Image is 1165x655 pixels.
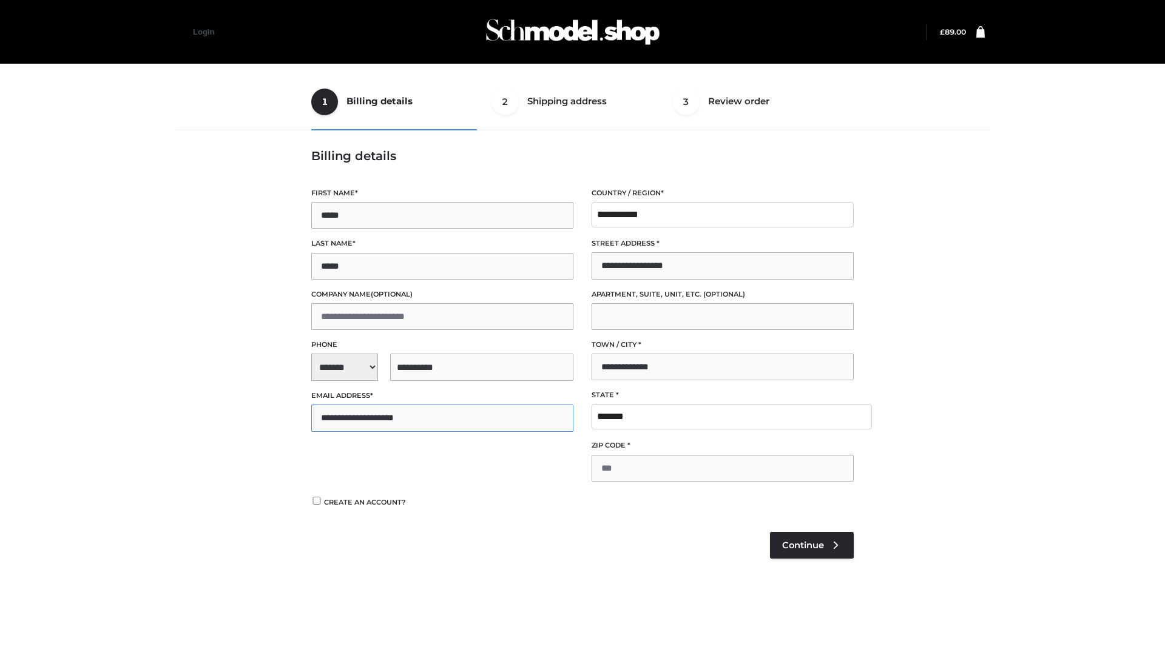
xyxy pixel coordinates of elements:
a: Continue [770,532,854,559]
img: Schmodel Admin 964 [482,8,664,56]
label: Email address [311,390,573,401]
span: Create an account? [324,498,406,506]
label: Country / Region [592,187,854,199]
span: Continue [782,540,824,551]
label: Company name [311,289,573,300]
span: £ [940,27,945,36]
label: State [592,389,854,401]
bdi: 89.00 [940,27,966,36]
a: £89.00 [940,27,966,36]
label: ZIP Code [592,440,854,451]
h3: Billing details [311,149,854,163]
label: Phone [311,339,573,351]
a: Login [193,27,214,36]
label: Apartment, suite, unit, etc. [592,289,854,300]
label: Town / City [592,339,854,351]
label: Last name [311,238,573,249]
input: Create an account? [311,497,322,505]
label: First name [311,187,573,199]
span: (optional) [703,290,745,298]
label: Street address [592,238,854,249]
span: (optional) [371,290,413,298]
